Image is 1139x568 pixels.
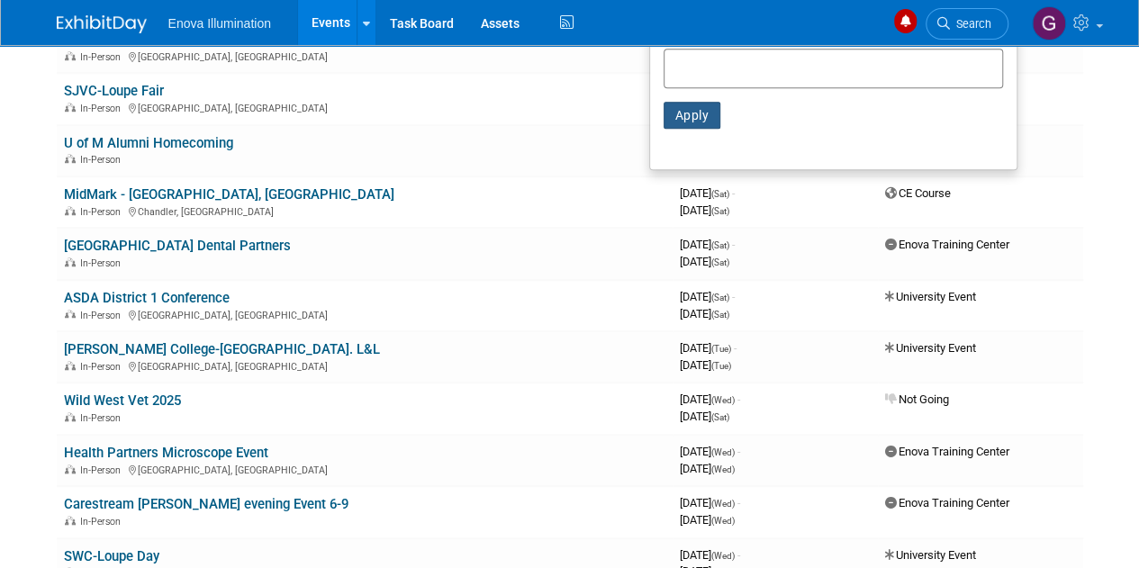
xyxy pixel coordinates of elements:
a: Health Partners Microscope Event [64,445,268,461]
span: (Wed) [711,516,735,526]
span: In-Person [80,51,126,63]
span: (Tue) [711,361,731,371]
span: [DATE] [680,307,729,320]
span: [DATE] [680,410,729,423]
a: U of M Alumni Homecoming [64,135,233,151]
span: Enova Training Center [885,238,1009,251]
div: [GEOGRAPHIC_DATA], [GEOGRAPHIC_DATA] [64,462,665,476]
span: - [737,392,740,406]
span: University Event [885,548,976,562]
span: [DATE] [680,496,740,509]
a: [PERSON_NAME] College-[GEOGRAPHIC_DATA]. L&L [64,341,380,357]
span: (Sat) [711,257,729,267]
img: In-Person Event [65,103,76,112]
a: SWC-Loupe Day [64,548,159,564]
img: In-Person Event [65,206,76,215]
span: (Wed) [711,499,735,509]
img: In-Person Event [65,257,76,266]
span: [DATE] [680,341,737,355]
img: Garrett Alcaraz [1032,6,1066,41]
span: (Sat) [711,206,729,216]
span: Enova Illumination [168,16,271,31]
span: - [737,496,740,509]
span: (Wed) [711,395,735,405]
span: - [734,341,737,355]
span: [DATE] [680,513,735,527]
span: Enova Training Center [885,445,1009,458]
span: (Sat) [711,240,729,250]
span: Not Going [885,392,949,406]
span: Enova Training Center [885,496,1009,509]
span: (Wed) [711,464,735,474]
span: (Wed) [711,551,735,561]
div: [GEOGRAPHIC_DATA], [GEOGRAPHIC_DATA] [64,358,665,373]
span: (Tue) [711,344,731,354]
span: In-Person [80,412,126,424]
span: [DATE] [680,255,729,268]
button: Apply [664,102,721,129]
img: In-Person Event [65,51,76,60]
img: In-Person Event [65,464,76,473]
span: In-Person [80,310,126,321]
span: [DATE] [680,548,740,562]
span: - [732,238,735,251]
span: - [737,548,740,562]
div: Chandler, [GEOGRAPHIC_DATA] [64,203,665,218]
div: [GEOGRAPHIC_DATA], [GEOGRAPHIC_DATA] [64,100,665,114]
span: [DATE] [680,290,735,303]
img: In-Person Event [65,412,76,421]
span: In-Person [80,154,126,166]
a: [GEOGRAPHIC_DATA] Dental Partners [64,238,291,254]
span: - [737,445,740,458]
img: In-Person Event [65,361,76,370]
span: [DATE] [680,203,729,217]
span: In-Person [80,361,126,373]
img: In-Person Event [65,154,76,163]
span: (Sat) [711,412,729,422]
img: ExhibitDay [57,15,147,33]
a: SJVC-Loupe Fair [64,83,164,99]
span: Search [950,17,991,31]
a: ASDA District 1 Conference [64,290,230,306]
span: In-Person [80,464,126,476]
a: MidMark - [GEOGRAPHIC_DATA], [GEOGRAPHIC_DATA] [64,186,394,203]
span: In-Person [80,516,126,527]
div: [GEOGRAPHIC_DATA], [GEOGRAPHIC_DATA] [64,49,665,63]
span: [DATE] [680,186,735,200]
span: (Wed) [711,447,735,457]
span: - [732,186,735,200]
span: In-Person [80,257,126,269]
span: (Sat) [711,189,729,199]
span: - [732,290,735,303]
span: [DATE] [680,392,740,406]
span: In-Person [80,206,126,218]
span: University Event [885,290,976,303]
a: Wild West Vet 2025 [64,392,181,409]
span: (Sat) [711,310,729,320]
a: Search [926,8,1008,40]
span: (Sat) [711,293,729,302]
span: CE Course [885,186,951,200]
a: Phoenix College-Hyg. L&L [64,32,220,48]
span: [DATE] [680,238,735,251]
img: In-Person Event [65,310,76,319]
a: Carestream [PERSON_NAME] evening Event 6-9 [64,496,348,512]
span: [DATE] [680,462,735,475]
span: [DATE] [680,445,740,458]
span: University Event [885,341,976,355]
div: [GEOGRAPHIC_DATA], [GEOGRAPHIC_DATA] [64,307,665,321]
span: In-Person [80,103,126,114]
img: In-Person Event [65,516,76,525]
span: [DATE] [680,358,731,372]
